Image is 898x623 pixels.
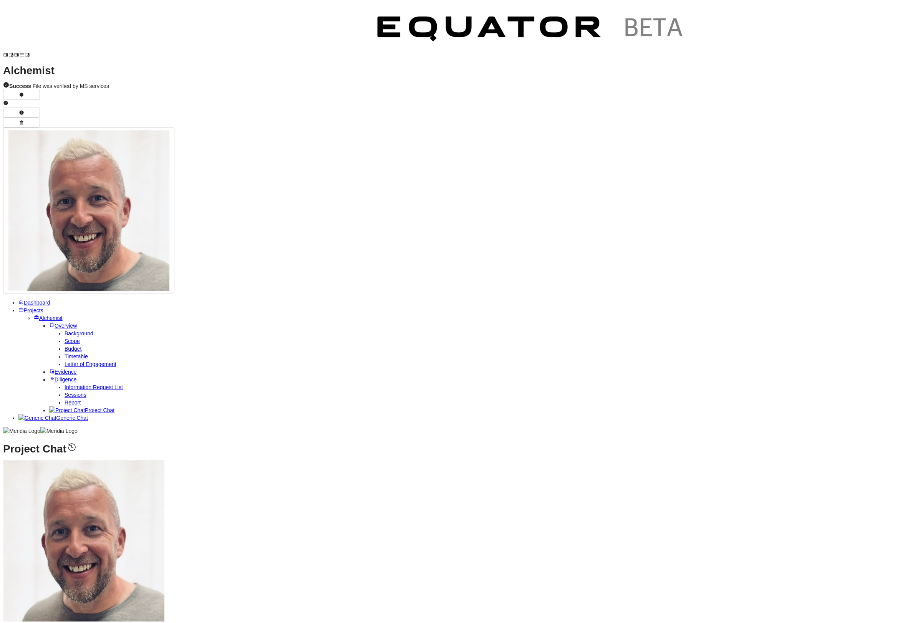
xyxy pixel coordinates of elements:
span: Project Chat [85,407,114,413]
img: Customer Logo [364,3,698,58]
span: Evidence [55,369,77,375]
a: Report [65,399,81,406]
a: Information Request List [65,384,123,390]
a: Letter of Engagement [65,361,116,367]
img: Customer Logo [30,3,364,58]
a: Evidence [49,369,77,375]
a: Budget [65,346,81,352]
span: Generic Chat [56,415,88,421]
a: Diligence [49,376,77,383]
span: Dashboard [24,300,50,306]
img: Profile Icon [3,460,164,621]
a: Background [65,330,93,336]
span: Diligence [55,376,77,383]
a: Dashboard [18,300,50,306]
a: Scope [65,338,80,344]
strong: Success [9,83,31,89]
a: Generic ChatGeneric Chat [18,415,88,421]
h1: Project Chat [3,442,895,453]
span: Alchemist [39,315,63,321]
img: Generic Chat [18,414,56,422]
span: File was verified by MS services [9,83,109,89]
a: Projects [18,307,43,313]
a: Alchemist [34,315,63,321]
img: Meridia Logo [3,427,40,435]
img: Project Chat [49,406,85,414]
a: Sessions [65,392,86,398]
span: Projects [24,307,43,313]
a: Overview [49,323,77,329]
a: Timetable [65,353,88,360]
img: Profile Icon [8,130,169,291]
img: Meridia Logo [40,427,78,435]
h1: Alchemist [3,67,895,75]
span: Overview [55,323,77,329]
a: Project ChatProject Chat [49,407,114,413]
